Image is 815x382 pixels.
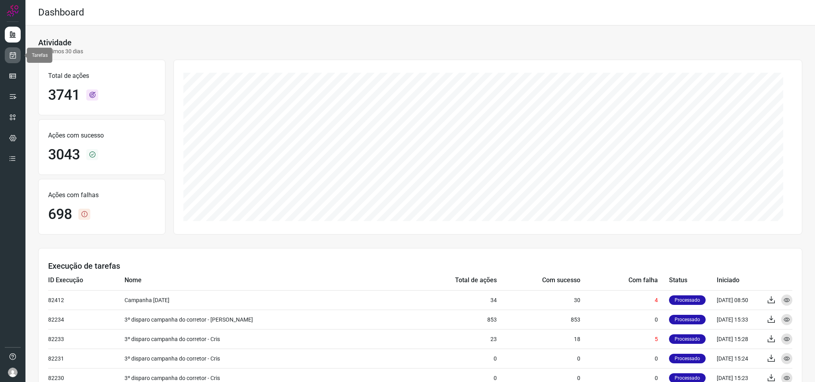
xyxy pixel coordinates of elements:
td: 82412 [48,290,124,310]
p: Ações com sucesso [48,131,156,140]
h3: Execução de tarefas [48,261,792,271]
p: Processado [669,334,706,344]
td: Nome [124,271,405,290]
h2: Dashboard [38,7,84,18]
p: Últimos 30 dias [38,47,83,56]
td: Com sucesso [497,271,580,290]
td: 18 [497,329,580,349]
td: 5 [580,329,669,349]
p: Processado [669,295,706,305]
p: Total de ações [48,71,156,81]
img: avatar-user-boy.jpg [8,368,18,377]
td: [DATE] 15:33 [717,310,761,329]
td: 3º disparo campanha do corretor - Cris [124,349,405,368]
td: Total de ações [406,271,497,290]
h3: Atividade [38,38,72,47]
td: Campanha [DATE] [124,290,405,310]
td: 23 [406,329,497,349]
img: Logo [7,5,19,17]
td: 0 [580,349,669,368]
td: 3º disparo campanha do corretor - Cris [124,329,405,349]
td: 0 [406,349,497,368]
td: ID Execução [48,271,124,290]
td: 82234 [48,310,124,329]
td: Com falha [580,271,669,290]
td: 0 [580,310,669,329]
h1: 3741 [48,87,80,104]
td: Status [669,271,717,290]
td: 853 [406,310,497,329]
td: 853 [497,310,580,329]
td: [DATE] 15:28 [717,329,761,349]
p: Ações com falhas [48,190,156,200]
td: Iniciado [717,271,761,290]
td: [DATE] 08:50 [717,290,761,310]
h1: 698 [48,206,72,223]
td: 3º disparo campanha do corretor - [PERSON_NAME] [124,310,405,329]
p: Processado [669,354,706,363]
td: [DATE] 15:24 [717,349,761,368]
td: 0 [497,349,580,368]
td: 34 [406,290,497,310]
span: Tarefas [32,52,48,58]
td: 30 [497,290,580,310]
td: 4 [580,290,669,310]
td: 82233 [48,329,124,349]
p: Processado [669,315,706,324]
h1: 3043 [48,146,80,163]
td: 82231 [48,349,124,368]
